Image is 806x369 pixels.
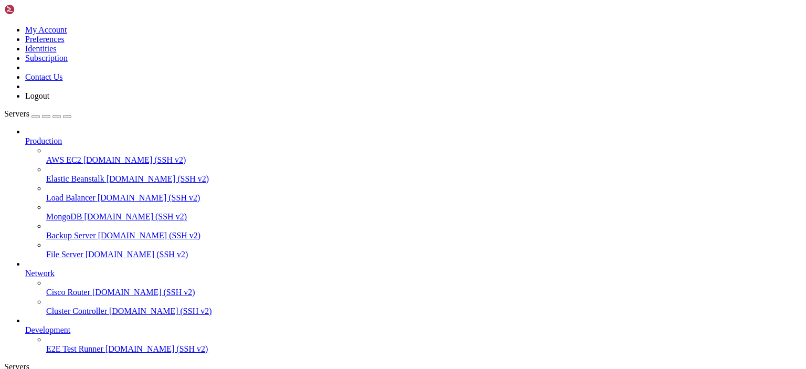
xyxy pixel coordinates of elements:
li: MongoDB [DOMAIN_NAME] (SSH v2) [46,203,802,222]
span: Network [25,269,55,278]
li: File Server [DOMAIN_NAME] (SSH v2) [46,240,802,259]
a: Network [25,269,802,278]
li: AWS EC2 [DOMAIN_NAME] (SSH v2) [46,146,802,165]
span: Backup Server [46,231,96,240]
a: AWS EC2 [DOMAIN_NAME] (SSH v2) [46,155,802,165]
li: Network [25,259,802,316]
span: Cisco Router [46,288,90,297]
span: [DOMAIN_NAME] (SSH v2) [86,250,188,259]
span: MongoDB [46,212,82,221]
a: Load Balancer [DOMAIN_NAME] (SSH v2) [46,193,802,203]
a: Identities [25,44,57,53]
li: Development [25,316,802,354]
span: [DOMAIN_NAME] (SSH v2) [98,193,200,202]
li: Production [25,127,802,259]
a: MongoDB [DOMAIN_NAME] (SSH v2) [46,212,802,222]
li: Cisco Router [DOMAIN_NAME] (SSH v2) [46,278,802,297]
span: [DOMAIN_NAME] (SSH v2) [92,288,195,297]
span: [DOMAIN_NAME] (SSH v2) [109,307,212,315]
a: Contact Us [25,72,63,81]
a: Backup Server [DOMAIN_NAME] (SSH v2) [46,231,802,240]
a: File Server [DOMAIN_NAME] (SSH v2) [46,250,802,259]
li: Load Balancer [DOMAIN_NAME] (SSH v2) [46,184,802,203]
span: File Server [46,250,83,259]
a: Preferences [25,35,65,44]
span: Elastic Beanstalk [46,174,104,183]
span: Development [25,325,70,334]
a: Subscription [25,54,68,62]
li: E2E Test Runner [DOMAIN_NAME] (SSH v2) [46,335,802,354]
a: E2E Test Runner [DOMAIN_NAME] (SSH v2) [46,344,802,354]
span: Load Balancer [46,193,96,202]
a: Cisco Router [DOMAIN_NAME] (SSH v2) [46,288,802,297]
span: E2E Test Runner [46,344,103,353]
span: [DOMAIN_NAME] (SSH v2) [84,212,187,221]
a: Elastic Beanstalk [DOMAIN_NAME] (SSH v2) [46,174,802,184]
li: Elastic Beanstalk [DOMAIN_NAME] (SSH v2) [46,165,802,184]
a: Logout [25,91,49,100]
span: [DOMAIN_NAME] (SSH v2) [107,174,209,183]
a: Cluster Controller [DOMAIN_NAME] (SSH v2) [46,307,802,316]
span: Production [25,136,62,145]
span: [DOMAIN_NAME] (SSH v2) [105,344,208,353]
a: Development [25,325,802,335]
span: Cluster Controller [46,307,107,315]
span: AWS EC2 [46,155,81,164]
a: My Account [25,25,67,34]
li: Backup Server [DOMAIN_NAME] (SSH v2) [46,222,802,240]
span: Servers [4,109,29,118]
a: Servers [4,109,71,118]
a: Production [25,136,802,146]
span: [DOMAIN_NAME] (SSH v2) [98,231,201,240]
span: [DOMAIN_NAME] (SSH v2) [83,155,186,164]
li: Cluster Controller [DOMAIN_NAME] (SSH v2) [46,297,802,316]
img: Shellngn [4,4,65,15]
